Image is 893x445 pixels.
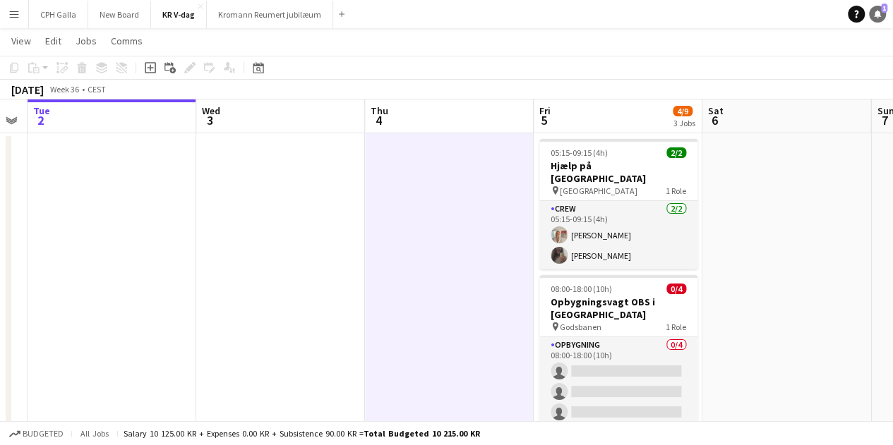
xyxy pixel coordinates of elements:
[364,428,480,439] span: Total Budgeted 10 215.00 KR
[45,35,61,47] span: Edit
[706,112,724,128] span: 6
[151,1,207,28] button: KR V-dag
[6,32,37,50] a: View
[105,32,148,50] a: Comms
[11,35,31,47] span: View
[666,322,686,332] span: 1 Role
[33,104,50,117] span: Tue
[368,112,388,128] span: 4
[539,159,697,185] h3: Hjælp på [GEOGRAPHIC_DATA]
[124,428,480,439] div: Salary 10 125.00 KR + Expenses 0.00 KR + Subsistence 90.00 KR =
[537,112,551,128] span: 5
[88,1,151,28] button: New Board
[560,185,637,196] span: [GEOGRAPHIC_DATA]
[202,104,220,117] span: Wed
[551,284,612,294] span: 08:00-18:00 (10h)
[70,32,102,50] a: Jobs
[11,83,44,97] div: [DATE]
[47,84,82,95] span: Week 36
[708,104,724,117] span: Sat
[371,104,388,117] span: Thu
[666,147,686,158] span: 2/2
[40,32,67,50] a: Edit
[76,35,97,47] span: Jobs
[78,428,112,439] span: All jobs
[539,104,551,117] span: Fri
[560,322,601,332] span: Godsbanen
[869,6,886,23] a: 1
[207,1,333,28] button: Kromann Reumert jubilæum
[88,84,106,95] div: CEST
[881,4,887,13] span: 1
[23,429,64,439] span: Budgeted
[539,201,697,269] app-card-role: Crew2/205:15-09:15 (4h)[PERSON_NAME][PERSON_NAME]
[539,295,697,321] h3: Opbygningsvagt OBS i [GEOGRAPHIC_DATA]
[111,35,143,47] span: Comms
[31,112,50,128] span: 2
[666,284,686,294] span: 0/4
[29,1,88,28] button: CPH Galla
[673,118,695,128] div: 3 Jobs
[200,112,220,128] span: 3
[7,426,66,441] button: Budgeted
[551,147,608,158] span: 05:15-09:15 (4h)
[666,185,686,196] span: 1 Role
[673,106,693,116] span: 4/9
[539,139,697,269] app-job-card: 05:15-09:15 (4h)2/2Hjælp på [GEOGRAPHIC_DATA] [GEOGRAPHIC_DATA]1 RoleCrew2/205:15-09:15 (4h)[PERS...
